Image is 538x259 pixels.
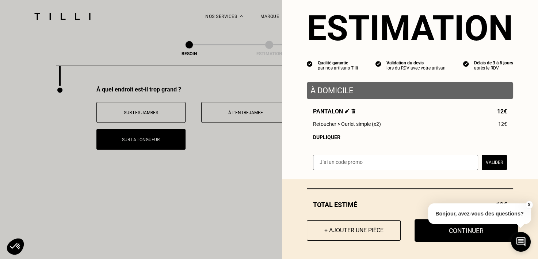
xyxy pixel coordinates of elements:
button: + Ajouter une pièce [307,220,401,241]
button: X [525,201,533,209]
span: 12€ [497,108,507,115]
div: Total estimé [307,201,513,209]
div: Validation du devis [386,60,446,65]
input: J‘ai un code promo [313,155,478,170]
div: lors du RDV avec votre artisan [386,65,446,71]
p: À domicile [310,86,510,95]
span: Retoucher > Ourlet simple (x2) [313,121,381,127]
img: icon list info [307,60,313,67]
div: Qualité garantie [318,60,358,65]
div: par nos artisans Tilli [318,65,358,71]
p: Bonjour, avez-vous des questions? [428,203,531,224]
img: Supprimer [351,109,355,113]
img: icon list info [375,60,381,67]
div: après le RDV [474,65,513,71]
div: Délais de 3 à 5 jours [474,60,513,65]
div: Dupliquer [313,134,507,140]
button: Continuer [415,219,518,242]
section: Estimation [307,8,513,49]
img: Éditer [345,109,350,113]
span: Pantalon [313,108,355,115]
button: Valider [482,155,507,170]
span: 12€ [498,121,507,127]
img: icon list info [463,60,469,67]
